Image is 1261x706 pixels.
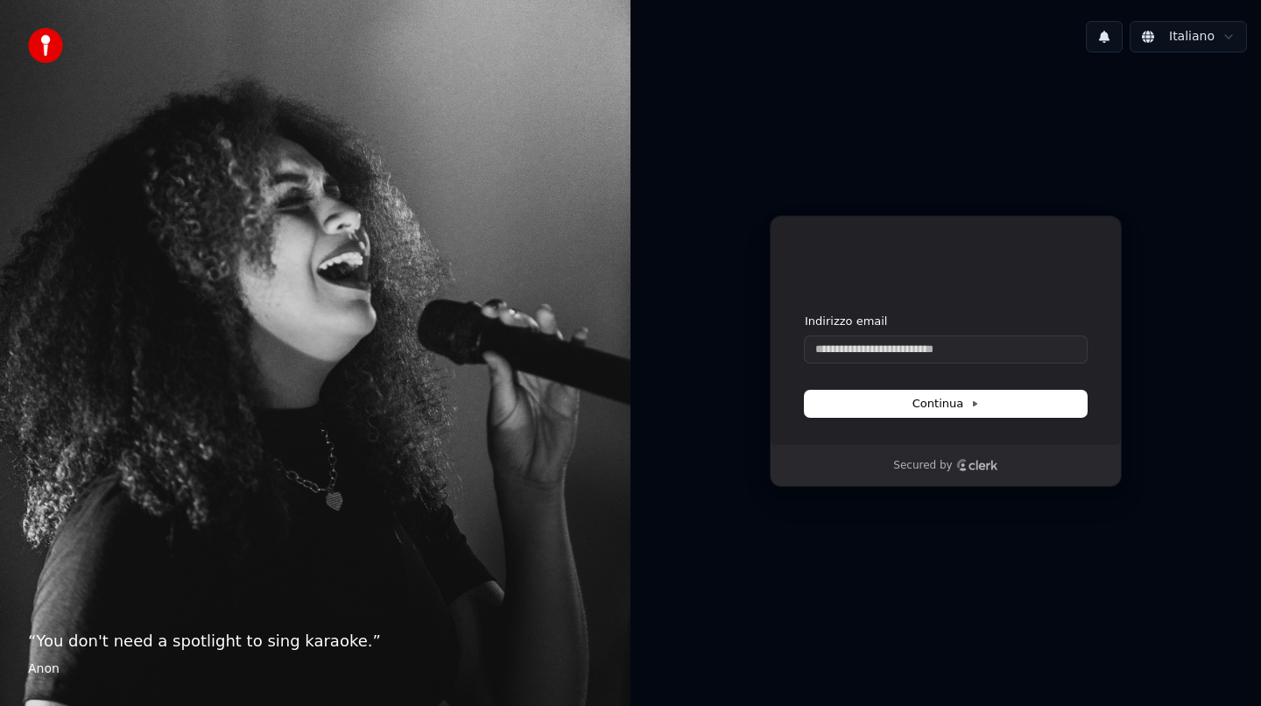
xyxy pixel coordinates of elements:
[805,314,887,329] label: Indirizzo email
[893,459,952,473] p: Secured by
[28,660,602,678] footer: Anon
[28,629,602,653] p: “ You don't need a spotlight to sing karaoke. ”
[805,391,1087,417] button: Continua
[28,28,63,63] img: youka
[912,396,979,412] span: Continua
[956,459,998,471] a: Clerk logo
